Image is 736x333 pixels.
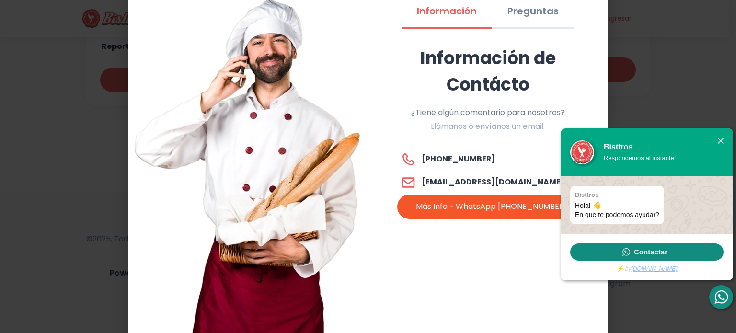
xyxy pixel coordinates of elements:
[399,120,577,134] div: Llámanos o envíanos un email.
[570,140,594,164] img: undefined
[422,153,495,165] h6: [PHONE_NUMBER]
[561,265,733,273] div: ⚡ by
[492,2,574,29] li: Preguntas
[604,154,676,162] div: Respondemos al instante!
[399,196,583,218] a: Más Info - WhatsApp [PHONE_NUMBER]
[402,2,492,29] li: Información
[422,176,564,188] h6: [EMAIL_ADDRESS][DOMAIN_NAME]
[399,45,577,99] h2: Información de Contácto
[575,191,659,199] div: Bisttros
[604,142,676,152] div: Bisttros
[399,106,577,120] div: ¿Tiene algún comentario para nosotros?
[570,243,724,261] a: Contactar
[634,247,667,257] span: Contactar
[414,200,567,214] div: Más Info - WhatsApp [PHONE_NUMBER]
[575,201,659,219] div: Hola! 👋 En que te podemos ayudar?
[632,265,678,272] a: [DOMAIN_NAME]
